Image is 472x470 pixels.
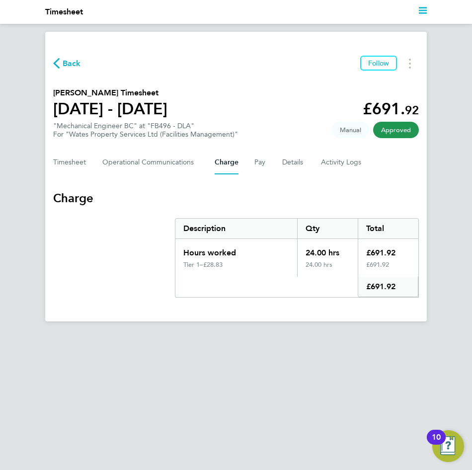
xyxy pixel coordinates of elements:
[183,261,203,269] div: Tier 1
[363,99,419,118] app-decimal: £691.
[432,437,441,450] div: 10
[358,219,418,238] div: Total
[53,122,238,139] div: "Mechanical Engineer BC" at "FB496 - DLA"
[215,151,238,174] button: Charge
[175,219,297,238] div: Description
[45,6,83,18] li: Timesheet
[358,239,418,261] div: £691.92
[53,87,167,99] h2: [PERSON_NAME] Timesheet
[401,56,419,71] button: Timesheets Menu
[102,151,199,174] button: Operational Communications
[53,190,419,298] section: Charge
[175,218,419,298] div: Charge
[53,99,167,119] h1: [DATE] - [DATE]
[405,103,419,117] span: 92
[53,130,238,139] div: For "Wates Property Services Ltd (Facilities Management)"
[321,151,363,174] button: Activity Logs
[368,59,389,68] span: Follow
[63,58,81,70] span: Back
[432,430,464,462] button: Open Resource Center, 10 new notifications
[53,190,419,206] h3: Charge
[203,261,289,269] div: £28.83
[297,261,358,277] div: 24.00 hrs
[175,239,297,261] div: Hours worked
[282,151,305,174] button: Details
[53,57,81,70] button: Back
[53,151,86,174] button: Timesheet
[297,239,358,261] div: 24.00 hrs
[332,122,369,138] span: This timesheet was manually created.
[358,261,418,277] div: £691.92
[254,151,266,174] button: Pay
[360,56,397,71] button: Follow
[358,277,418,297] div: £691.92
[373,122,419,138] span: This timesheet has been approved.
[297,219,358,238] div: Qty
[200,260,203,269] span: –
